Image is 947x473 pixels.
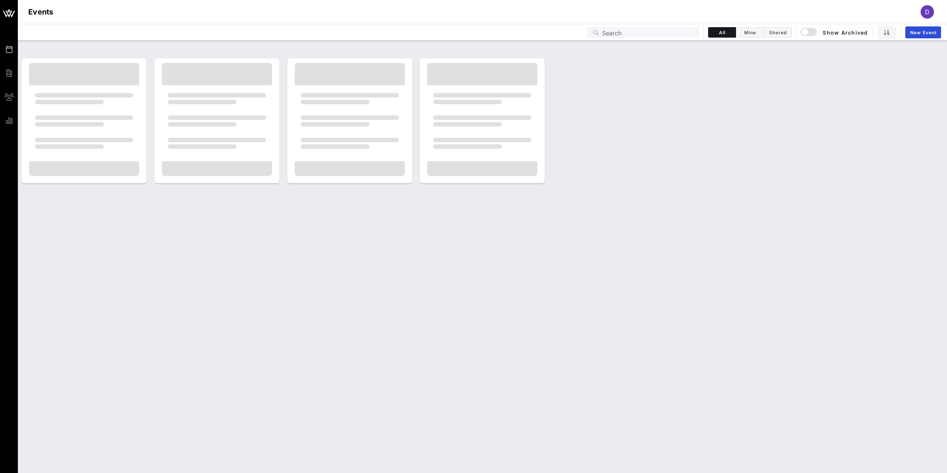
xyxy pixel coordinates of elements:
span: Mine [740,30,759,35]
button: Shared [764,27,792,38]
a: New Event [905,26,941,38]
div: d [921,5,934,19]
span: d [925,8,930,16]
button: Show Archived [801,26,868,39]
h1: Events [28,6,54,18]
span: Shared [768,30,787,35]
span: Show Archived [802,28,868,37]
span: All [713,30,731,35]
button: All [708,27,736,38]
span: New Event [910,30,937,35]
button: Mine [736,27,764,38]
